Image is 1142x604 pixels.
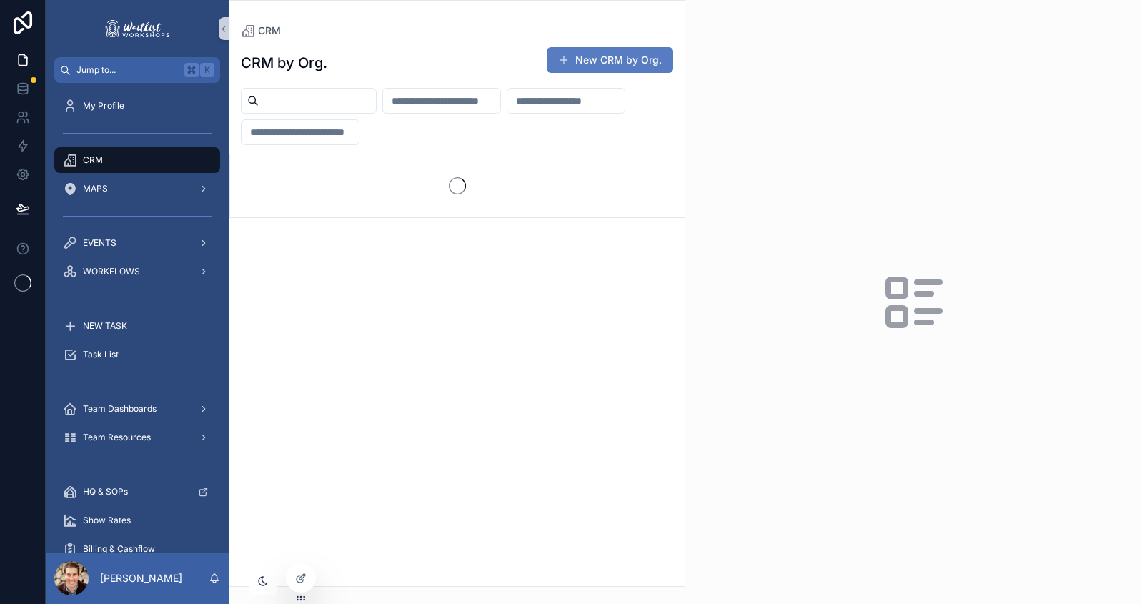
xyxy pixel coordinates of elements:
a: Show Rates [54,508,220,533]
div: scrollable content [46,83,229,553]
a: Team Resources [54,425,220,450]
p: [PERSON_NAME] [100,571,182,585]
span: EVENTS [83,237,116,249]
a: CRM [54,147,220,173]
span: My Profile [83,100,124,112]
span: Billing & Cashflow [83,543,155,555]
button: New CRM by Org. [547,47,673,73]
span: WORKFLOWS [83,266,140,277]
span: NEW TASK [83,320,127,332]
a: My Profile [54,93,220,119]
span: Show Rates [83,515,131,526]
img: App logo [103,17,172,40]
h1: CRM by Org. [241,53,327,73]
button: Jump to...K [54,57,220,83]
a: EVENTS [54,230,220,256]
a: NEW TASK [54,313,220,339]
span: K [202,64,213,76]
a: HQ & SOPs [54,479,220,505]
a: WORKFLOWS [54,259,220,284]
span: Jump to... [76,64,179,76]
span: Team Resources [83,432,151,443]
span: CRM [258,24,281,38]
span: Team Dashboards [83,403,157,415]
span: CRM [83,154,103,166]
a: CRM [241,24,281,38]
span: MAPS [83,183,108,194]
a: Task List [54,342,220,367]
span: HQ & SOPs [83,486,128,497]
a: Team Dashboards [54,396,220,422]
span: Task List [83,349,119,360]
a: Billing & Cashflow [54,536,220,562]
a: MAPS [54,176,220,202]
